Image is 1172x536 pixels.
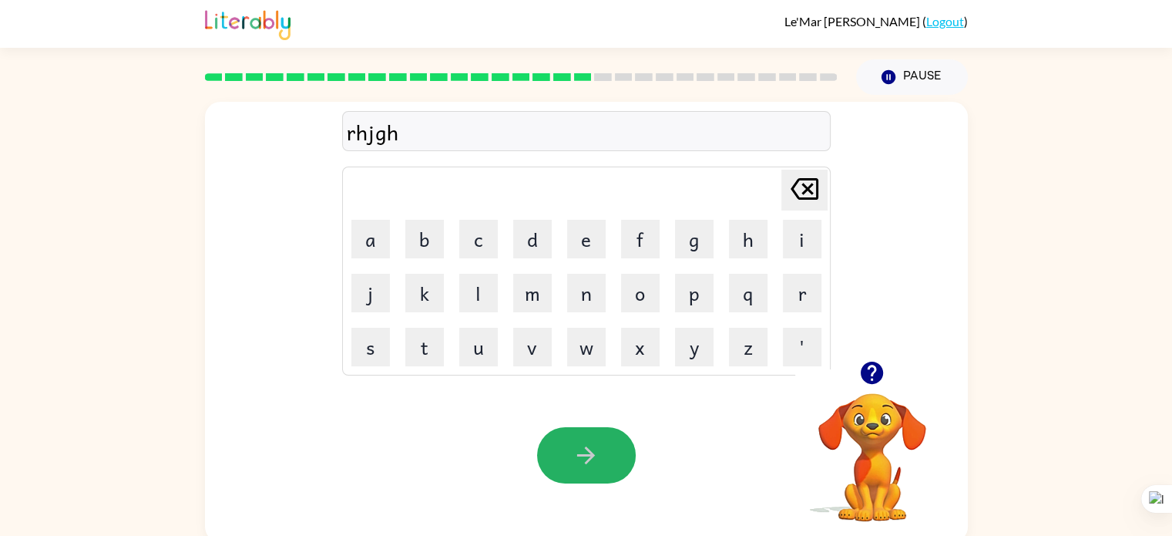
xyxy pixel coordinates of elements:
[459,274,498,312] button: l
[926,14,964,29] a: Logout
[783,274,821,312] button: r
[351,220,390,258] button: a
[513,328,552,366] button: v
[729,274,767,312] button: q
[459,220,498,258] button: c
[351,274,390,312] button: j
[459,328,498,366] button: u
[783,328,821,366] button: '
[347,116,826,148] div: rhjgh
[675,328,714,366] button: y
[783,220,821,258] button: i
[621,328,660,366] button: x
[567,220,606,258] button: e
[405,328,444,366] button: t
[405,274,444,312] button: k
[513,220,552,258] button: d
[567,274,606,312] button: n
[405,220,444,258] button: b
[856,59,968,95] button: Pause
[351,328,390,366] button: s
[795,369,949,524] video: Your browser must support playing .mp4 files to use Literably. Please try using another browser.
[513,274,552,312] button: m
[784,14,922,29] span: Le'Mar [PERSON_NAME]
[621,274,660,312] button: o
[621,220,660,258] button: f
[567,328,606,366] button: w
[205,6,290,40] img: Literably
[675,220,714,258] button: g
[784,14,968,29] div: ( )
[675,274,714,312] button: p
[729,328,767,366] button: z
[729,220,767,258] button: h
